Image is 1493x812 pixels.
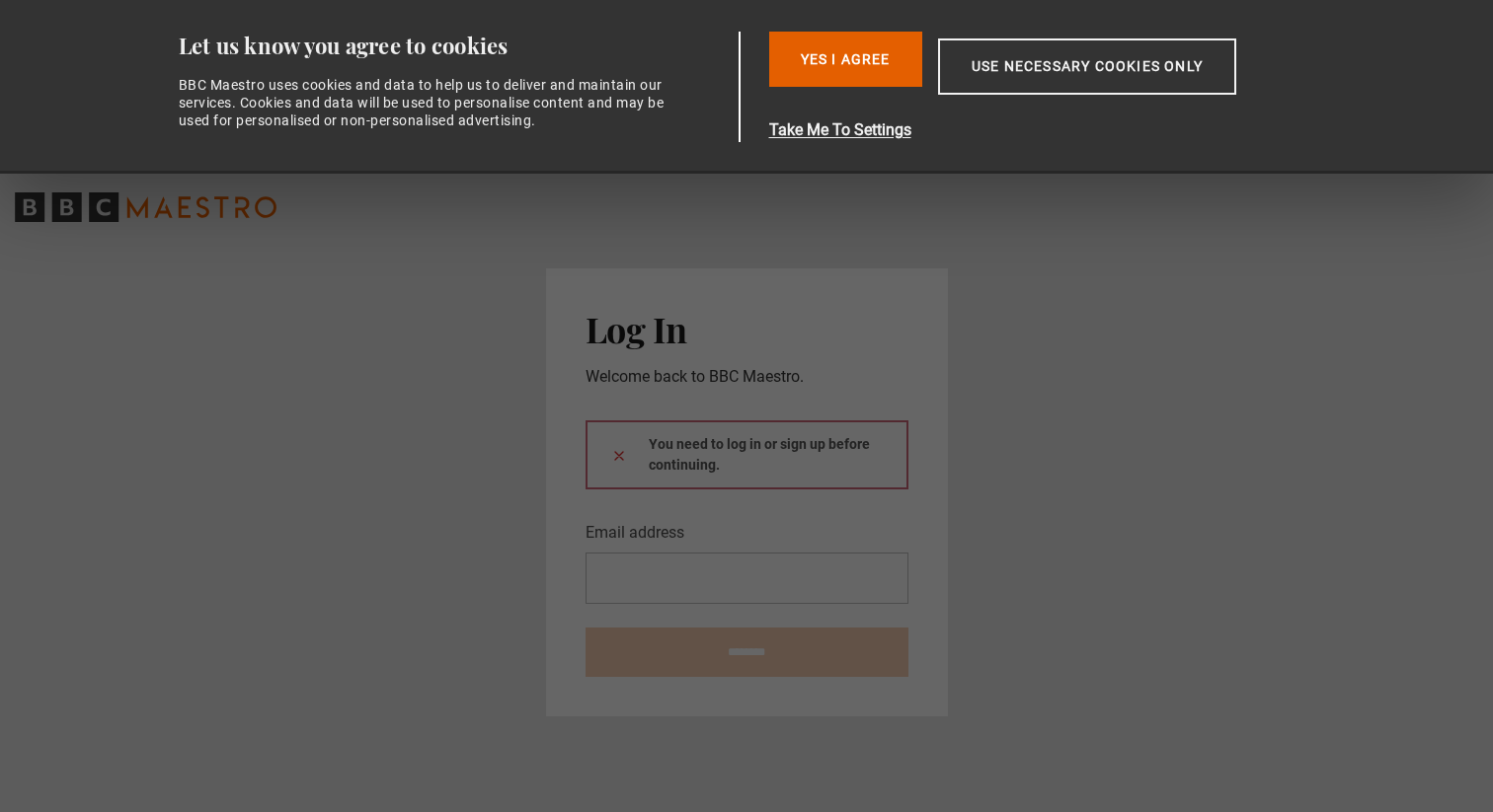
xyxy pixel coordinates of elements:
p: Welcome back to BBC Maestro. [586,365,908,389]
label: Email address [586,521,684,545]
div: Let us know you agree to cookies [179,32,732,60]
svg: BBC Maestro [15,192,276,222]
button: Take Me To Settings [769,118,1330,142]
div: BBC Maestro uses cookies and data to help us to deliver and maintain our services. Cookies and da... [179,76,676,130]
button: Yes I Agree [769,32,922,87]
h2: Log In [586,308,908,349]
button: Use necessary cookies only [938,38,1236,95]
div: You need to log in or sign up before continuing. [586,420,908,489]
